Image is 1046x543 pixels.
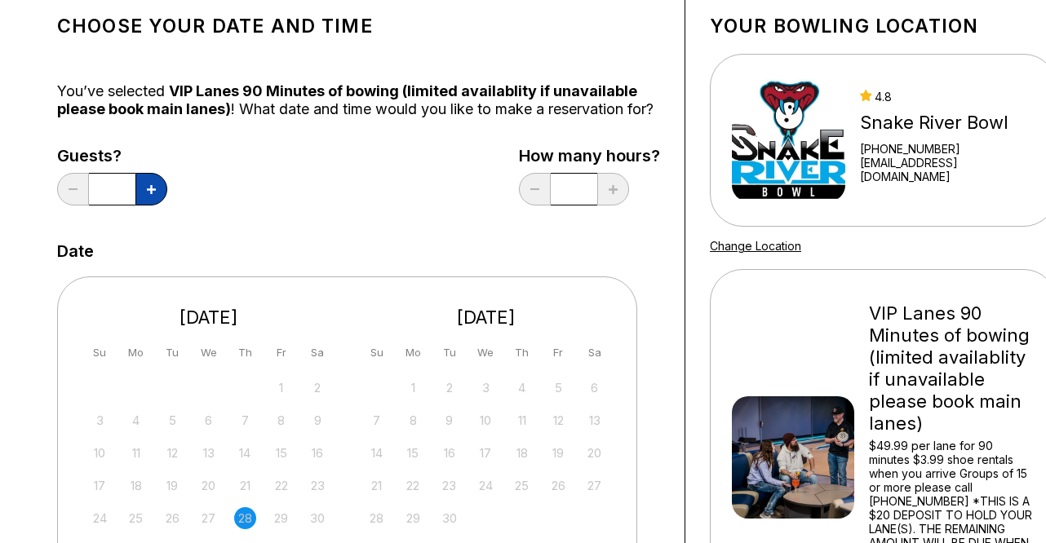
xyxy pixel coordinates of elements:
div: [DATE] [82,307,335,329]
div: Not available Friday, August 22nd, 2025 [270,475,292,497]
div: Not available Friday, September 12th, 2025 [547,409,570,431]
a: Change Location [710,239,801,253]
div: Not available Tuesday, August 26th, 2025 [162,507,184,529]
div: Not available Tuesday, September 9th, 2025 [438,409,460,431]
div: Not available Wednesday, August 6th, 2025 [197,409,219,431]
div: Not available Tuesday, August 12th, 2025 [162,442,184,464]
div: Not available Saturday, August 2nd, 2025 [307,377,329,399]
div: Not available Tuesday, September 16th, 2025 [438,442,460,464]
div: Not available Friday, August 1st, 2025 [270,377,292,399]
div: Not available Tuesday, August 5th, 2025 [162,409,184,431]
div: Not available Thursday, August 7th, 2025 [234,409,256,431]
div: Not available Thursday, August 21st, 2025 [234,475,256,497]
div: Not available Saturday, August 9th, 2025 [307,409,329,431]
div: [DATE] [360,307,613,329]
div: Snake River Bowl [860,112,1035,134]
div: Not available Monday, August 4th, 2025 [125,409,147,431]
div: Not available Monday, August 25th, 2025 [125,507,147,529]
div: Not available Friday, September 19th, 2025 [547,442,570,464]
div: Tu [162,342,184,364]
label: Guests? [57,147,167,165]
div: Sa [307,342,329,364]
div: Not available Thursday, September 18th, 2025 [511,442,533,464]
div: 4.8 [860,90,1035,104]
div: We [475,342,497,364]
div: Not available Friday, August 15th, 2025 [270,442,292,464]
div: Mo [125,342,147,364]
div: Sa [583,342,605,364]
div: Not available Saturday, August 23rd, 2025 [307,475,329,497]
h1: Choose your Date and time [57,15,660,38]
div: Not available Sunday, September 28th, 2025 [366,507,388,529]
div: Su [366,342,388,364]
div: Not available Friday, August 8th, 2025 [270,409,292,431]
div: Not available Saturday, September 13th, 2025 [583,409,605,431]
div: Not available Sunday, August 3rd, 2025 [89,409,111,431]
div: Not available Sunday, September 14th, 2025 [366,442,388,464]
img: Snake River Bowl [732,79,845,201]
div: VIP Lanes 90 Minutes of bowing (limited availablity if unavailable please book main lanes) [869,302,1035,435]
div: month 2025-09 [364,375,609,529]
div: Not available Wednesday, September 17th, 2025 [475,442,497,464]
div: Tu [438,342,460,364]
div: Not available Monday, August 18th, 2025 [125,475,147,497]
div: Fr [270,342,292,364]
span: VIP Lanes 90 Minutes of bowing (limited availablity if unavailable please book main lanes) [57,82,637,117]
label: Date [57,242,94,260]
div: Su [89,342,111,364]
div: Not available Sunday, September 21st, 2025 [366,475,388,497]
div: Not available Tuesday, September 2nd, 2025 [438,377,460,399]
div: You’ve selected ! What date and time would you like to make a reservation for? [57,82,660,118]
div: Not available Friday, August 29th, 2025 [270,507,292,529]
div: Not available Wednesday, August 20th, 2025 [197,475,219,497]
div: Fr [547,342,570,364]
img: VIP Lanes 90 Minutes of bowing (limited availablity if unavailable please book main lanes) [732,396,854,519]
a: [EMAIL_ADDRESS][DOMAIN_NAME] [860,156,1035,183]
div: [PHONE_NUMBER] [860,142,1035,156]
div: Not available Friday, September 5th, 2025 [547,377,570,399]
div: Not available Saturday, August 30th, 2025 [307,507,329,529]
div: Not available Thursday, August 14th, 2025 [234,442,256,464]
div: Not available Saturday, September 6th, 2025 [583,377,605,399]
div: Not available Tuesday, September 30th, 2025 [438,507,460,529]
div: Not available Sunday, August 17th, 2025 [89,475,111,497]
div: Not available Saturday, August 16th, 2025 [307,442,329,464]
div: Not available Wednesday, September 3rd, 2025 [475,377,497,399]
div: Not available Tuesday, September 23rd, 2025 [438,475,460,497]
div: Th [234,342,256,364]
div: Not available Wednesday, September 10th, 2025 [475,409,497,431]
div: Not available Wednesday, August 13th, 2025 [197,442,219,464]
div: Not available Saturday, September 20th, 2025 [583,442,605,464]
div: Not available Thursday, September 25th, 2025 [511,475,533,497]
div: Not available Monday, August 11th, 2025 [125,442,147,464]
div: Not available Tuesday, August 19th, 2025 [162,475,184,497]
div: Not available Thursday, August 28th, 2025 [234,507,256,529]
div: We [197,342,219,364]
div: Not available Monday, September 1st, 2025 [402,377,424,399]
div: Not available Sunday, September 7th, 2025 [366,409,388,431]
div: Not available Wednesday, August 27th, 2025 [197,507,219,529]
div: Not available Wednesday, September 24th, 2025 [475,475,497,497]
div: Not available Friday, September 26th, 2025 [547,475,570,497]
div: Not available Monday, September 22nd, 2025 [402,475,424,497]
div: Not available Monday, September 29th, 2025 [402,507,424,529]
label: How many hours? [519,147,660,165]
div: Not available Sunday, August 24th, 2025 [89,507,111,529]
div: Not available Saturday, September 27th, 2025 [583,475,605,497]
div: Not available Sunday, August 10th, 2025 [89,442,111,464]
div: Not available Monday, September 8th, 2025 [402,409,424,431]
div: Mo [402,342,424,364]
div: Not available Thursday, September 4th, 2025 [511,377,533,399]
div: Th [511,342,533,364]
div: Not available Monday, September 15th, 2025 [402,442,424,464]
div: Not available Thursday, September 11th, 2025 [511,409,533,431]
